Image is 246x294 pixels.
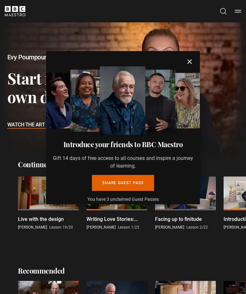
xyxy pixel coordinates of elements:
[7,120,84,130] h3: Watch The Art of Influence ❯
[51,139,195,149] h3: Introduce your friends to BBC Maestro
[7,53,162,62] h2: Evy Poumpouras
[118,225,139,230] span: Lesson 1/25
[49,225,73,230] span: Lesson 19/20
[86,215,147,223] p: Writing Love Stories: Welcome
[186,225,208,230] span: Lesson 2/22
[155,215,202,223] p: Facing up to finitude
[18,266,65,276] h2: Recommended
[92,175,154,191] a: Share guest pass
[86,225,116,230] span: [PERSON_NAME]
[51,196,195,203] p: You have 3 unclaimed Guest Passes
[5,6,25,16] svg: BBC Maestro
[18,225,47,230] span: [PERSON_NAME]
[155,225,184,230] span: [PERSON_NAME]
[18,215,64,223] p: Live with the design
[235,8,241,14] button: Toggle navigation
[51,155,195,170] p: Gift 14 days of free access to all courses and inspire a journey of learning.
[18,177,79,230] a: Live with the design [PERSON_NAME] Lesson 19/20
[7,69,162,106] h3: Start making your own decisions
[18,160,228,169] h2: Continue learning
